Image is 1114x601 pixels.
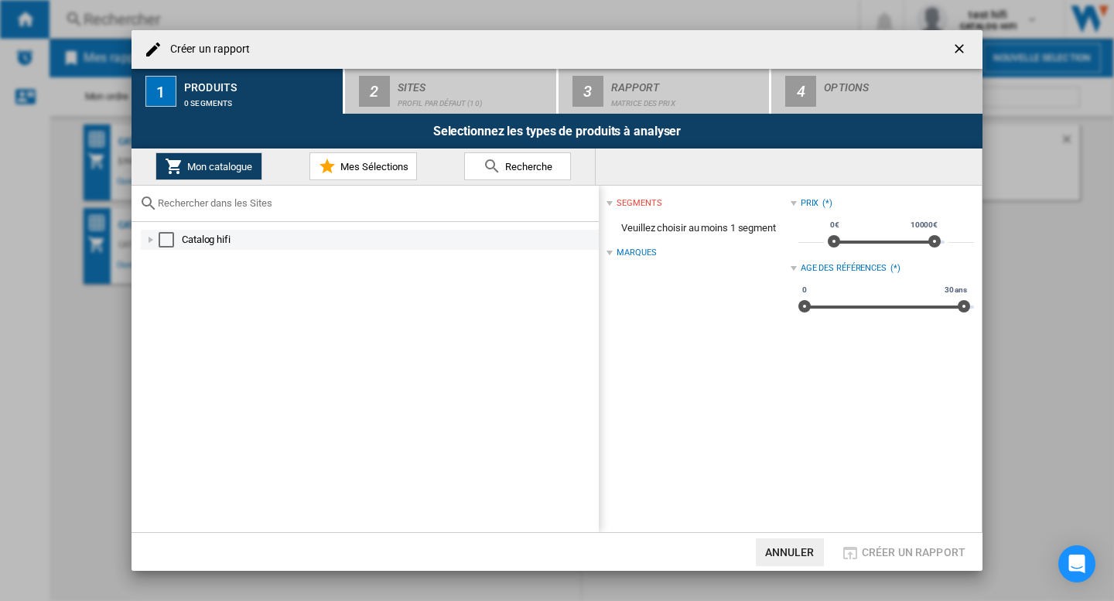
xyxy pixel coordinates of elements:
div: Sites [398,75,550,91]
div: 4 [785,76,816,107]
span: 30 ans [942,284,969,296]
button: Mon catalogue [155,152,262,180]
div: 2 [359,76,390,107]
span: Veuillez choisir au moins 1 segment [607,213,790,243]
div: 0 segments [184,91,337,108]
div: 1 [145,76,176,107]
button: getI18NText('BUTTONS.CLOSE_DIALOG') [945,34,976,65]
span: 10000€ [908,219,940,231]
span: Créer un rapport [862,546,965,558]
div: segments [617,197,661,210]
div: Marques [617,247,656,259]
div: Age des références [801,262,887,275]
div: Produits [184,75,337,91]
button: Créer un rapport [836,538,970,566]
button: 1 Produits 0 segments [132,69,344,114]
input: Rechercher dans les Sites [158,197,591,209]
span: Mes Sélections [337,161,408,172]
div: Selectionnez les types de produits à analyser [132,114,982,149]
div: Open Intercom Messenger [1058,545,1095,582]
button: 3 Rapport Matrice des prix [559,69,771,114]
span: 0 [800,284,809,296]
span: Recherche [501,161,552,172]
div: Profil par défaut (10) [398,91,550,108]
button: Mes Sélections [309,152,417,180]
button: 2 Sites Profil par défaut (10) [345,69,558,114]
h4: Créer un rapport [162,42,251,57]
div: 3 [572,76,603,107]
button: Annuler [756,538,824,566]
span: Mon catalogue [183,161,252,172]
div: Catalog hifi [182,232,596,248]
div: Prix [801,197,819,210]
div: Options [824,75,976,91]
button: Recherche [464,152,571,180]
div: Rapport [611,75,764,91]
button: 4 Options [771,69,982,114]
span: 0€ [828,219,842,231]
md-checkbox: Select [159,232,182,248]
ng-md-icon: getI18NText('BUTTONS.CLOSE_DIALOG') [952,41,970,60]
div: Matrice des prix [611,91,764,108]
